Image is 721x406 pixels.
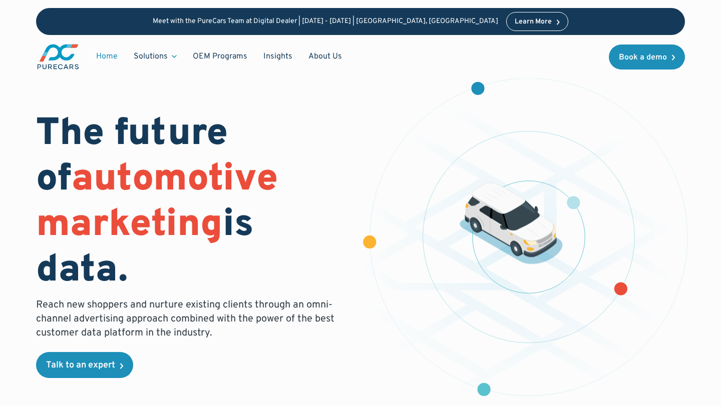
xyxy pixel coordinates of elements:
a: OEM Programs [185,47,255,66]
div: Solutions [126,47,185,66]
a: Insights [255,47,300,66]
p: Meet with the PureCars Team at Digital Dealer | [DATE] - [DATE] | [GEOGRAPHIC_DATA], [GEOGRAPHIC_... [153,17,498,26]
div: Book a demo [619,53,667,61]
div: Solutions [134,51,168,62]
span: automotive marketing [36,156,278,249]
a: main [36,43,80,70]
a: Talk to an expert [36,352,133,378]
a: Home [88,47,126,66]
div: Learn More [515,18,552,25]
div: Talk to an expert [46,361,115,370]
a: About Us [300,47,350,66]
a: Book a demo [609,44,685,69]
a: Learn More [506,12,568,31]
h1: The future of is data. [36,112,348,294]
img: purecars logo [36,43,80,70]
p: Reach new shoppers and nurture existing clients through an omni-channel advertising approach comb... [36,298,340,340]
img: illustration of a vehicle [460,182,563,264]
